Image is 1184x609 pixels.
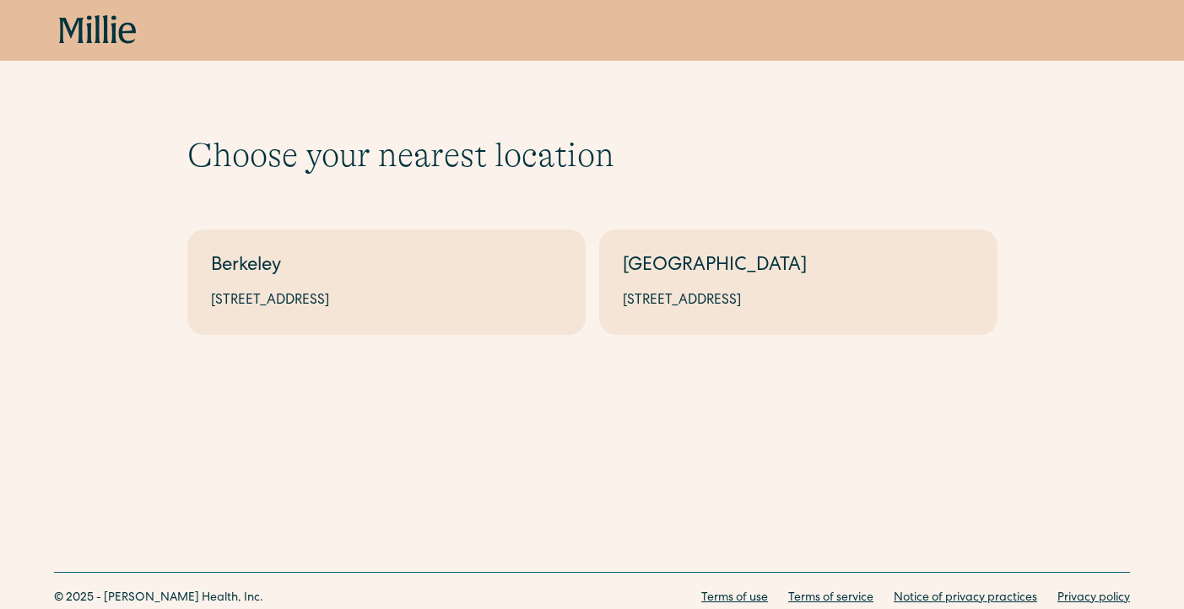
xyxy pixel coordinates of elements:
div: [STREET_ADDRESS] [211,291,562,311]
h1: Choose your nearest location [187,135,997,175]
a: Privacy policy [1057,590,1130,607]
a: Terms of use [701,590,768,607]
a: Notice of privacy practices [894,590,1037,607]
div: © 2025 - [PERSON_NAME] Health, Inc. [54,590,263,607]
a: Terms of service [788,590,873,607]
div: [GEOGRAPHIC_DATA] [623,253,974,281]
a: Berkeley[STREET_ADDRESS] [187,229,586,335]
div: [STREET_ADDRESS] [623,291,974,311]
div: Berkeley [211,253,562,281]
a: [GEOGRAPHIC_DATA][STREET_ADDRESS] [599,229,997,335]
